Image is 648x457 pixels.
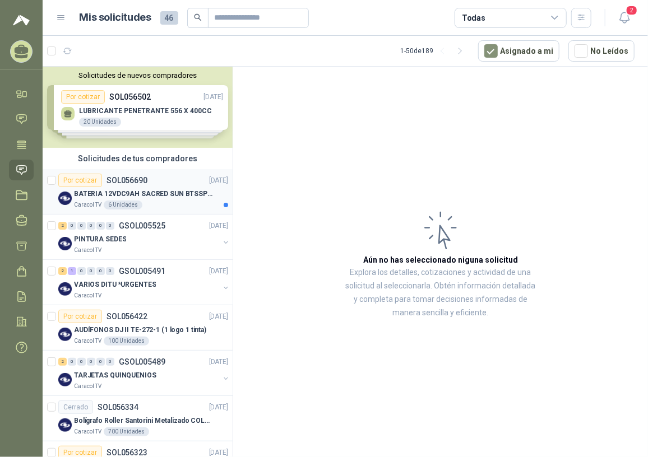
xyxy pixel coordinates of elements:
[96,222,105,230] div: 0
[58,418,72,432] img: Company Logo
[74,279,156,290] p: VARIOS DITU *URGENTES
[626,5,638,16] span: 2
[209,311,228,322] p: [DATE]
[43,396,233,441] a: CerradoSOL056334[DATE] Company LogoBolígrafo Roller Santorini Metalizado COLOR MORADO 1logoCaraco...
[74,189,214,199] p: BATERIA 12VDC9AH SACRED SUN BTSSP12-9HR
[614,8,635,28] button: 2
[13,13,30,27] img: Logo peakr
[58,219,230,255] a: 2 0 0 0 0 0 GSOL005525[DATE] Company LogoPINTURA SEDESCaracol TV
[77,267,86,275] div: 0
[106,222,114,230] div: 0
[104,427,149,436] div: 700 Unidades
[74,291,101,300] p: Caracol TV
[119,358,165,366] p: GSOL005489
[43,148,233,169] div: Solicitudes de tus compradores
[104,337,149,346] div: 100 Unidades
[58,237,72,250] img: Company Logo
[74,337,101,346] p: Caracol TV
[96,358,105,366] div: 0
[58,373,72,386] img: Company Logo
[107,176,147,184] p: SOL056690
[58,222,67,230] div: 2
[58,282,72,296] img: Company Logo
[74,246,101,255] p: Caracol TV
[87,358,95,366] div: 0
[106,267,114,275] div: 0
[104,200,142,209] div: 6 Unidades
[58,174,102,187] div: Por cotizar
[58,267,67,275] div: 2
[68,222,76,230] div: 0
[106,358,114,366] div: 0
[80,10,151,26] h1: Mis solicitudes
[58,310,102,323] div: Por cotizar
[43,169,233,214] a: Por cotizarSOL056690[DATE] Company LogoBATERIA 12VDC9AH SACRED SUN BTSSP12-9HRCaracol TV6 Unidades
[74,382,101,391] p: Caracol TV
[58,192,72,205] img: Company Logo
[74,200,101,209] p: Caracol TV
[96,267,105,275] div: 0
[77,358,86,366] div: 0
[47,71,228,80] button: Solicitudes de nuevos compradores
[68,358,76,366] div: 0
[58,264,230,300] a: 2 1 0 0 0 0 GSOL005491[DATE] Company LogoVARIOS DITU *URGENTESCaracol TV
[209,266,228,277] p: [DATE]
[160,11,178,25] span: 46
[87,267,95,275] div: 0
[43,305,233,351] a: Por cotizarSOL056422[DATE] Company LogoAUDÍFONOS DJ II TE-272-1 (1 logo 1 tinta)Caracol TV100 Uni...
[400,42,469,60] div: 1 - 50 de 189
[58,328,72,341] img: Company Logo
[43,67,233,148] div: Solicitudes de nuevos compradoresPor cotizarSOL056502[DATE] LUBRICANTE PENETRANTE 556 X 400CC20 U...
[68,267,76,275] div: 1
[568,40,635,62] button: No Leídos
[74,416,214,426] p: Bolígrafo Roller Santorini Metalizado COLOR MORADO 1logo
[98,403,138,411] p: SOL056334
[74,234,126,245] p: PINTURA SEDES
[462,12,485,24] div: Todas
[74,325,206,335] p: AUDÍFONOS DJ II TE-272-1 (1 logo 1 tinta)
[107,449,147,456] p: SOL056323
[363,254,518,266] h3: Aún no has seleccionado niguna solicitud
[209,357,228,367] p: [DATE]
[74,370,156,381] p: TARJETAS QUINQUENIOS
[209,221,228,231] p: [DATE]
[77,222,86,230] div: 0
[74,427,101,436] p: Caracol TV
[119,222,165,230] p: GSOL005525
[478,40,559,62] button: Asignado a mi
[194,13,202,21] span: search
[209,175,228,186] p: [DATE]
[58,355,230,391] a: 2 0 0 0 0 0 GSOL005489[DATE] Company LogoTARJETAS QUINQUENIOSCaracol TV
[107,313,147,320] p: SOL056422
[58,358,67,366] div: 2
[58,400,93,414] div: Cerrado
[87,222,95,230] div: 0
[119,267,165,275] p: GSOL005491
[209,402,228,413] p: [DATE]
[345,266,536,320] p: Explora los detalles, cotizaciones y actividad de una solicitud al seleccionarla. Obtén informaci...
